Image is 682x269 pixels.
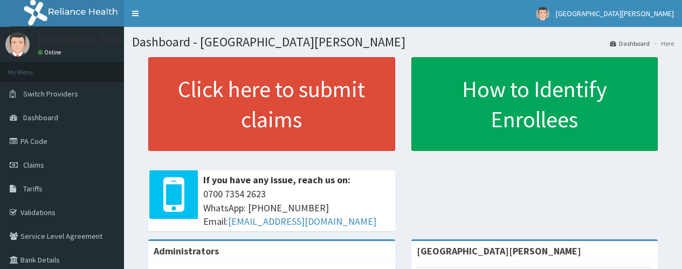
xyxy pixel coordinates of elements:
a: [EMAIL_ADDRESS][DOMAIN_NAME] [228,215,376,227]
span: 0700 7354 2623 WhatsApp: [PHONE_NUMBER] Email: [203,187,390,229]
b: If you have any issue, reach us on: [203,174,350,186]
h1: Dashboard - [GEOGRAPHIC_DATA][PERSON_NAME] [132,35,674,49]
img: User Image [5,32,30,57]
li: Here [651,39,674,48]
a: Click here to submit claims [148,57,395,151]
a: How to Identify Enrollees [411,57,658,151]
span: Tariffs [23,184,43,194]
p: [GEOGRAPHIC_DATA][PERSON_NAME] [38,35,197,45]
a: Dashboard [610,39,650,48]
img: User Image [536,7,549,20]
span: Dashboard [23,113,58,122]
a: Online [38,49,64,56]
span: Claims [23,160,44,170]
strong: [GEOGRAPHIC_DATA][PERSON_NAME] [417,245,581,257]
span: [GEOGRAPHIC_DATA][PERSON_NAME] [556,9,674,18]
b: Administrators [154,245,219,257]
span: Switch Providers [23,89,78,99]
